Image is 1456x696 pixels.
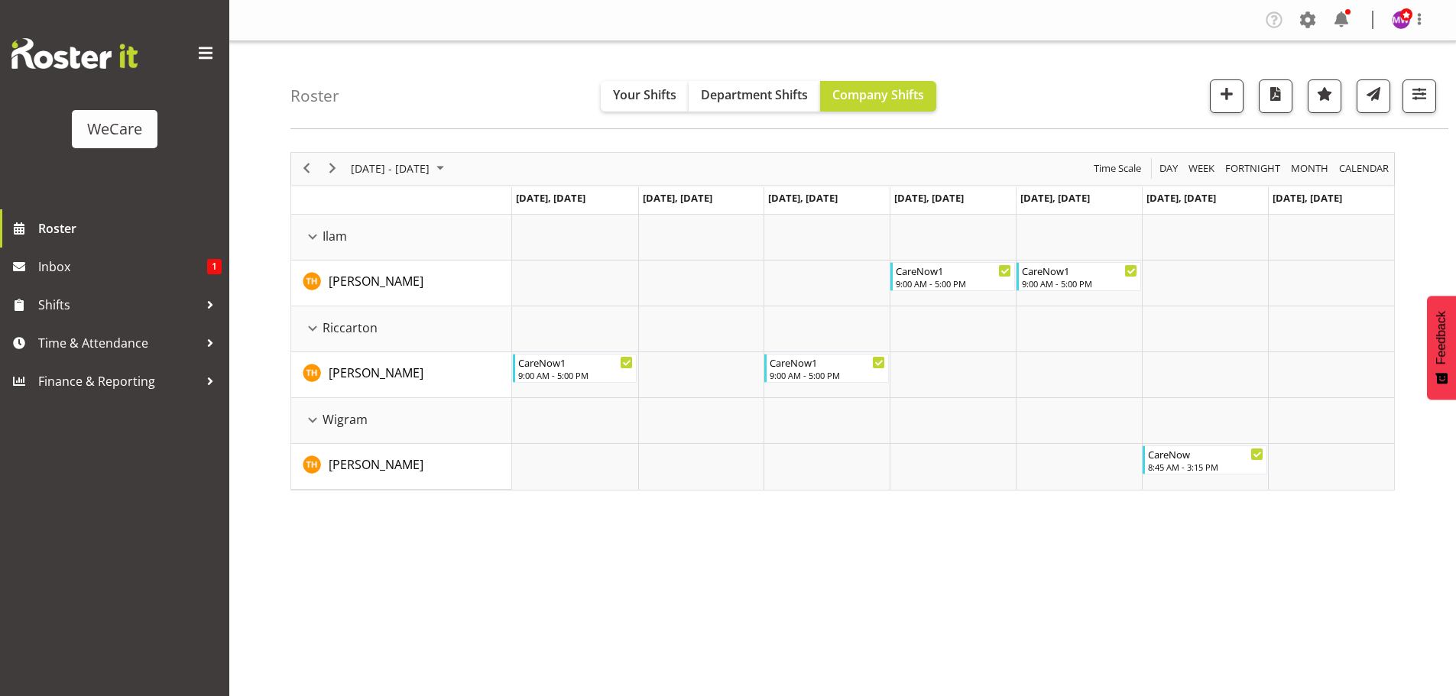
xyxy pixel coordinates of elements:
[832,86,924,103] span: Company Shifts
[290,87,339,105] h4: Roster
[1308,79,1341,113] button: Highlight an important date within the roster.
[516,191,585,205] span: [DATE], [DATE]
[329,272,423,290] a: [PERSON_NAME]
[1273,191,1342,205] span: [DATE], [DATE]
[1259,79,1292,113] button: Download a PDF of the roster according to the set date range.
[764,354,889,383] div: Tillie Hollyer"s event - CareNow1 Begin From Wednesday, October 1, 2025 at 9:00:00 AM GMT+13:00 E...
[890,262,1015,291] div: Tillie Hollyer"s event - CareNow1 Begin From Thursday, October 2, 2025 at 9:00:00 AM GMT+13:00 En...
[291,215,512,261] td: Ilam resource
[1148,446,1263,461] div: CareNow
[87,118,142,141] div: WeCare
[1022,277,1137,290] div: 9:00 AM - 5:00 PM
[518,354,634,370] div: CareNow1
[323,410,368,429] span: Wigram
[820,81,936,112] button: Company Shifts
[1357,79,1390,113] button: Send a list of all shifts for the selected filtered period to all rostered employees.
[290,152,1395,490] div: Timeline Week of October 3, 2025
[601,81,689,112] button: Your Shifts
[11,38,138,69] img: Rosterit website logo
[291,398,512,444] td: Wigram resource
[1157,159,1181,178] button: Timeline Day
[1143,445,1267,474] div: Tillie Hollyer"s event - CareNow Begin From Saturday, October 4, 2025 at 8:45:00 AM GMT+13:00 End...
[1146,191,1216,205] span: [DATE], [DATE]
[291,352,512,398] td: Tillie Hollyer resource
[1289,159,1331,178] button: Timeline Month
[1427,296,1456,400] button: Feedback - Show survey
[323,319,378,337] span: Riccarton
[349,159,431,178] span: [DATE] - [DATE]
[207,259,222,274] span: 1
[1223,159,1283,178] button: Fortnight
[770,369,885,381] div: 9:00 AM - 5:00 PM
[512,215,1394,490] table: Timeline Week of October 3, 2025
[770,354,885,370] div: CareNow1
[1402,79,1436,113] button: Filter Shifts
[1092,159,1143,178] span: Time Scale
[896,277,1011,290] div: 9:00 AM - 5:00 PM
[701,86,808,103] span: Department Shifts
[329,364,423,382] a: [PERSON_NAME]
[513,354,637,383] div: Tillie Hollyer"s event - CareNow1 Begin From Monday, September 29, 2025 at 9:00:00 AM GMT+13:00 E...
[1091,159,1144,178] button: Time Scale
[319,153,345,185] div: next period
[518,369,634,381] div: 9:00 AM - 5:00 PM
[329,455,423,474] a: [PERSON_NAME]
[1187,159,1216,178] span: Week
[613,86,676,103] span: Your Shifts
[1289,159,1330,178] span: Month
[38,217,222,240] span: Roster
[1020,191,1090,205] span: [DATE], [DATE]
[291,261,512,306] td: Tillie Hollyer resource
[291,306,512,352] td: Riccarton resource
[345,153,453,185] div: Sep 29 - Oct 05, 2025
[1392,11,1410,29] img: management-we-care10447.jpg
[1158,159,1179,178] span: Day
[768,191,838,205] span: [DATE], [DATE]
[894,191,964,205] span: [DATE], [DATE]
[689,81,820,112] button: Department Shifts
[1338,159,1390,178] span: calendar
[323,159,343,178] button: Next
[38,332,199,354] span: Time & Attendance
[329,273,423,290] span: [PERSON_NAME]
[1022,263,1137,278] div: CareNow1
[329,456,423,473] span: [PERSON_NAME]
[1337,159,1392,178] button: Month
[349,159,451,178] button: October 2025
[1186,159,1218,178] button: Timeline Week
[1224,159,1282,178] span: Fortnight
[1435,311,1448,364] span: Feedback
[38,293,199,316] span: Shifts
[1148,461,1263,473] div: 8:45 AM - 3:15 PM
[297,159,317,178] button: Previous
[323,227,347,245] span: Ilam
[38,370,199,393] span: Finance & Reporting
[38,255,207,278] span: Inbox
[291,444,512,490] td: Tillie Hollyer resource
[329,364,423,381] span: [PERSON_NAME]
[643,191,712,205] span: [DATE], [DATE]
[1210,79,1244,113] button: Add a new shift
[1017,262,1141,291] div: Tillie Hollyer"s event - CareNow1 Begin From Friday, October 3, 2025 at 9:00:00 AM GMT+13:00 Ends...
[896,263,1011,278] div: CareNow1
[293,153,319,185] div: previous period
